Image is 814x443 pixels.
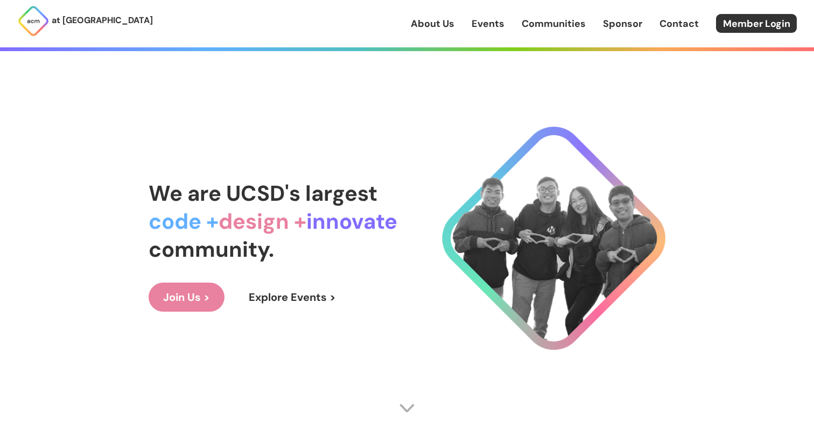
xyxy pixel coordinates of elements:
[399,400,415,416] img: Scroll Arrow
[219,207,306,235] span: design +
[522,17,586,31] a: Communities
[306,207,397,235] span: innovate
[17,5,50,37] img: ACM Logo
[472,17,504,31] a: Events
[442,126,665,350] img: Cool Logo
[52,13,153,27] p: at [GEOGRAPHIC_DATA]
[234,283,350,312] a: Explore Events >
[149,179,377,207] span: We are UCSD's largest
[149,207,219,235] span: code +
[603,17,642,31] a: Sponsor
[149,235,274,263] span: community.
[411,17,454,31] a: About Us
[716,14,797,33] a: Member Login
[17,5,153,37] a: at [GEOGRAPHIC_DATA]
[149,283,224,312] a: Join Us >
[659,17,699,31] a: Contact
